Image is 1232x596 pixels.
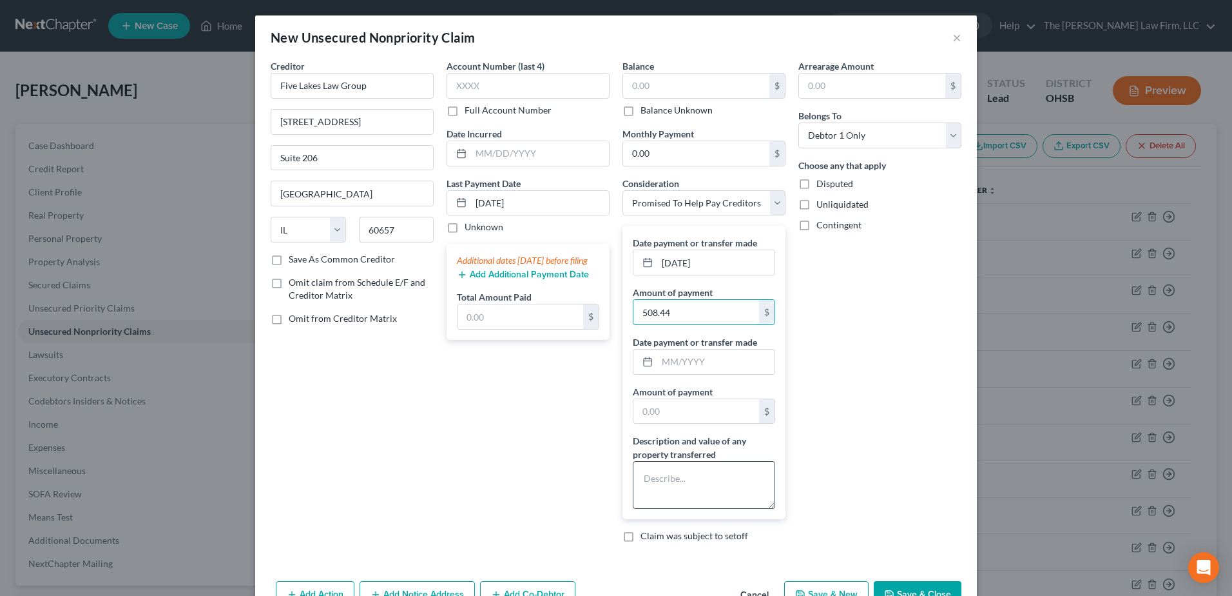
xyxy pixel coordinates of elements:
span: Omit from Creditor Matrix [289,313,397,324]
div: Additional dates [DATE] before filing [457,254,599,267]
input: MM/YYYY [657,250,775,275]
input: MM/DD/YYYY [471,191,609,215]
div: New Unsecured Nonpriority Claim [271,28,475,46]
span: Unliquidated [816,199,869,210]
input: Apt, Suite, etc... [271,146,433,170]
label: Amount of payment [633,385,713,399]
input: 0.00 [633,399,759,424]
label: Unknown [465,221,503,233]
span: Claim was subject to setoff [640,530,748,541]
input: 0.00 [799,74,945,98]
label: Monthly Payment [622,127,694,141]
label: Amount of payment [633,286,713,299]
input: 0.00 [623,141,769,166]
label: Last Payment Date [447,177,521,190]
div: $ [759,300,775,324]
label: Date Incurred [447,127,502,141]
label: Description and value of any property transferred [633,434,775,461]
input: MM/YYYY [657,350,775,374]
label: Total Amount Paid [457,290,532,304]
div: $ [583,304,599,329]
label: Full Account Number [465,104,552,117]
div: $ [945,74,961,98]
label: Balance [622,59,654,73]
span: Disputed [816,178,853,189]
input: Enter address... [271,110,433,134]
input: 0.00 [457,304,583,329]
label: Balance Unknown [640,104,713,117]
input: MM/DD/YYYY [471,141,609,166]
label: Date payment or transfer made [633,236,757,250]
input: 0.00 [633,300,759,324]
button: × [952,30,961,45]
div: $ [769,74,785,98]
label: Save As Common Creditor [289,253,395,266]
input: Search creditor by name... [271,73,434,99]
span: Omit claim from Schedule E/F and Creditor Matrix [289,277,425,301]
label: Account Number (last 4) [447,59,544,73]
div: Open Intercom Messenger [1188,552,1219,583]
span: Contingent [816,219,861,230]
label: Consideration [622,177,679,190]
div: $ [759,399,775,424]
label: Choose any that apply [798,159,886,172]
input: 0.00 [623,74,769,98]
button: Add Additional Payment Date [457,270,589,280]
label: Arrearage Amount [798,59,874,73]
label: Date payment or transfer made [633,335,757,349]
input: Enter zip... [359,217,434,243]
input: Enter city... [271,181,433,206]
span: Creditor [271,61,305,72]
input: XXXX [447,73,610,99]
div: $ [769,141,785,166]
span: Belongs To [798,110,842,121]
